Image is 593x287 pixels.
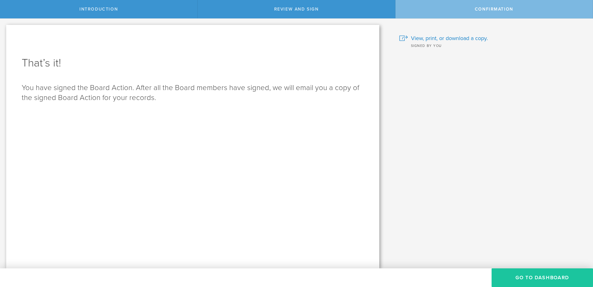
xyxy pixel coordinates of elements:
span: View, print, or download a copy. [411,34,488,42]
h1: That’s it! [22,56,364,71]
span: Introduction [79,7,118,12]
span: Review and Sign [274,7,319,12]
span: Confirmation [475,7,513,12]
p: You have signed the Board Action. After all the Board members have signed, we will email you a co... [22,83,364,103]
div: Signed by you [399,42,584,48]
button: Go to Dashboard [492,268,593,287]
